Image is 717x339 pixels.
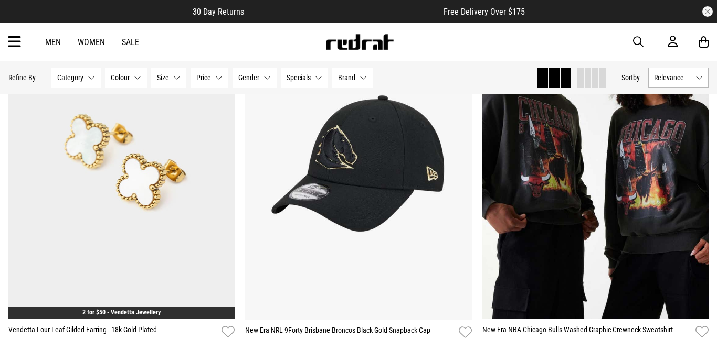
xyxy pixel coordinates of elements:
[151,68,186,88] button: Size
[233,68,277,88] button: Gender
[8,73,36,82] p: Refine By
[325,34,394,50] img: Redrat logo
[648,68,709,88] button: Relevance
[82,309,161,316] a: 2 for $50 - Vendetta Jewellery
[78,37,105,47] a: Women
[8,4,40,36] button: Open LiveChat chat widget
[111,73,130,82] span: Colour
[191,68,228,88] button: Price
[105,68,147,88] button: Colour
[654,73,691,82] span: Relevance
[51,68,101,88] button: Category
[238,73,259,82] span: Gender
[8,3,235,319] img: Vendetta Four Leaf Gilded Earring - 18k Gold Plated in White
[122,37,139,47] a: Sale
[287,73,311,82] span: Specials
[157,73,169,82] span: Size
[482,3,709,319] img: New Era Nba Chicago Bulls Washed Graphic Crewneck Sweatshirt in Black
[193,7,244,17] span: 30 Day Returns
[281,68,328,88] button: Specials
[265,6,423,17] iframe: Customer reviews powered by Trustpilot
[633,73,640,82] span: by
[45,37,61,47] a: Men
[332,68,373,88] button: Brand
[444,7,525,17] span: Free Delivery Over $175
[621,71,640,84] button: Sortby
[338,73,355,82] span: Brand
[196,73,211,82] span: Price
[245,3,472,320] img: New Era Nrl 9forty Brisbane Broncos Black Gold Snapback Cap in Black
[57,73,83,82] span: Category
